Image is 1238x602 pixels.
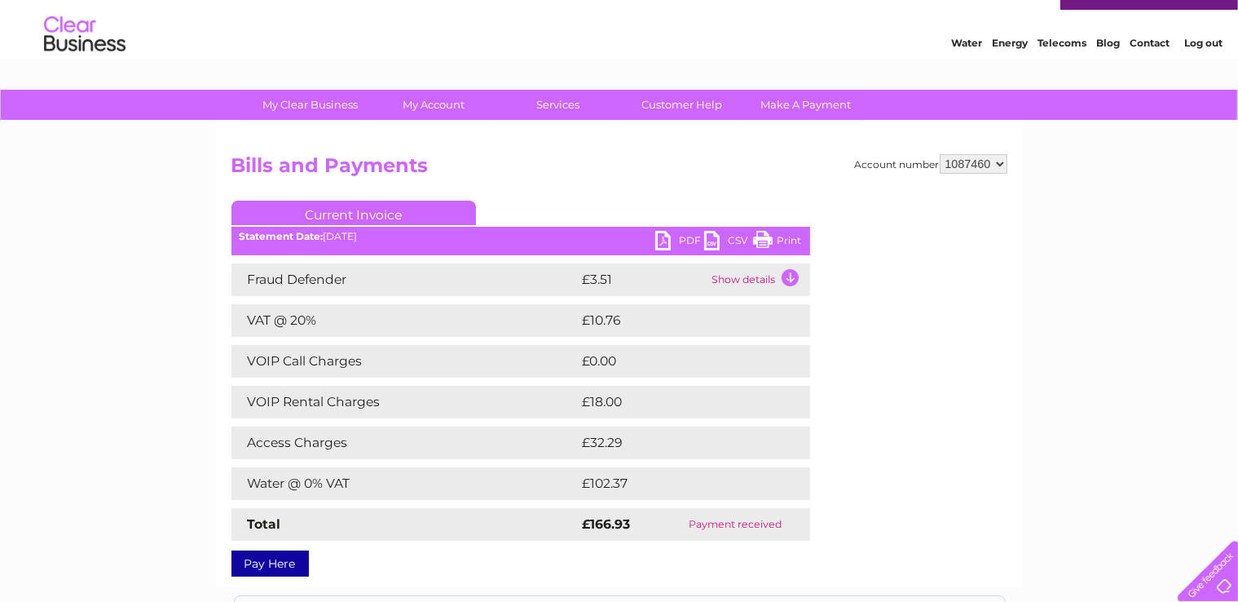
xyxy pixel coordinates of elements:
a: My Clear Business [243,90,377,120]
b: Statement Date: [240,230,324,242]
a: Customer Help [615,90,749,120]
div: [DATE] [231,231,810,242]
td: Water @ 0% VAT [231,467,579,500]
a: Blog [1096,69,1120,82]
td: £32.29 [579,427,777,459]
td: VOIP Call Charges [231,345,579,378]
td: £18.00 [579,386,777,418]
td: £102.37 [579,467,780,500]
a: Print [753,231,802,255]
td: £0.00 [579,345,773,378]
a: Telecoms [1038,69,1086,82]
a: CSV [704,231,753,255]
img: logo.png [43,42,126,92]
div: Clear Business is a trading name of Verastar Limited (registered in [GEOGRAPHIC_DATA] No. 3667643... [235,9,1005,79]
a: Log out [1184,69,1223,82]
td: £10.76 [579,304,776,337]
td: £3.51 [579,263,708,296]
td: Fraud Defender [231,263,579,296]
td: VAT @ 20% [231,304,579,337]
a: Contact [1130,69,1170,82]
a: Make A Payment [738,90,873,120]
td: Access Charges [231,427,579,459]
td: Payment received [661,508,809,541]
strong: £166.93 [583,516,631,532]
a: Energy [992,69,1028,82]
strong: Total [248,516,281,532]
a: Current Invoice [231,201,476,225]
h2: Bills and Payments [231,154,1007,185]
a: Pay Here [231,551,309,577]
a: 0333 014 3131 [931,8,1043,29]
a: Water [951,69,982,82]
a: Services [491,90,625,120]
a: PDF [655,231,704,255]
td: VOIP Rental Charges [231,386,579,418]
div: Account number [855,154,1007,174]
a: My Account [367,90,501,120]
td: Show details [708,263,810,296]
